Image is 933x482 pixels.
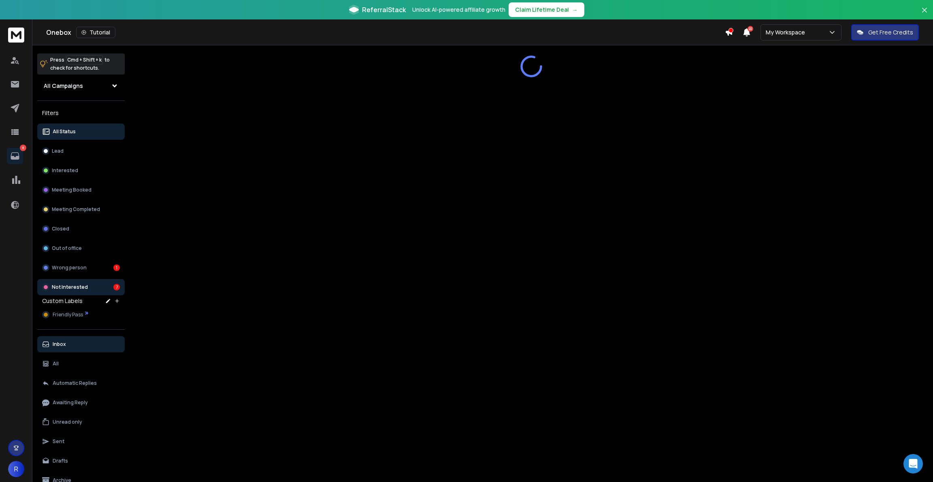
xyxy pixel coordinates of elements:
[766,28,808,36] p: My Workspace
[37,201,125,218] button: Meeting Completed
[52,245,82,252] p: Out of office
[53,458,68,464] p: Drafts
[37,336,125,352] button: Inbox
[53,128,76,135] p: All Status
[52,284,88,290] p: Not Interested
[42,297,83,305] h3: Custom Labels
[46,27,725,38] div: Onebox
[37,279,125,295] button: Not Interested7
[53,360,59,367] p: All
[53,419,82,425] p: Unread only
[362,5,406,15] span: ReferralStack
[37,356,125,372] button: All
[37,453,125,469] button: Drafts
[50,56,110,72] p: Press to check for shortcuts.
[37,240,125,256] button: Out of office
[37,78,125,94] button: All Campaigns
[37,143,125,159] button: Lead
[37,221,125,237] button: Closed
[37,124,125,140] button: All Status
[37,260,125,276] button: Wrong person1
[37,433,125,450] button: Sent
[52,206,100,213] p: Meeting Completed
[37,107,125,119] h3: Filters
[52,226,69,232] p: Closed
[7,148,23,164] a: 8
[37,395,125,411] button: Awaiting Reply
[53,380,97,386] p: Automatic Replies
[919,5,930,24] button: Close banner
[76,27,115,38] button: Tutorial
[851,24,919,41] button: Get Free Credits
[53,399,88,406] p: Awaiting Reply
[113,264,120,271] div: 1
[53,341,66,348] p: Inbox
[8,461,24,477] button: R
[52,148,64,154] p: Lead
[44,82,83,90] h1: All Campaigns
[37,414,125,430] button: Unread only
[572,6,578,14] span: →
[748,26,753,32] span: 22
[903,454,923,473] div: Open Intercom Messenger
[509,2,584,17] button: Claim Lifetime Deal→
[20,145,26,151] p: 8
[53,438,64,445] p: Sent
[412,6,505,14] p: Unlock AI-powered affiliate growth
[37,375,125,391] button: Automatic Replies
[113,284,120,290] div: 7
[52,167,78,174] p: Interested
[37,307,125,323] button: Friendly Pass
[868,28,913,36] p: Get Free Credits
[37,182,125,198] button: Meeting Booked
[37,162,125,179] button: Interested
[52,187,92,193] p: Meeting Booked
[53,311,83,318] span: Friendly Pass
[66,55,103,64] span: Cmd + Shift + k
[52,264,87,271] p: Wrong person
